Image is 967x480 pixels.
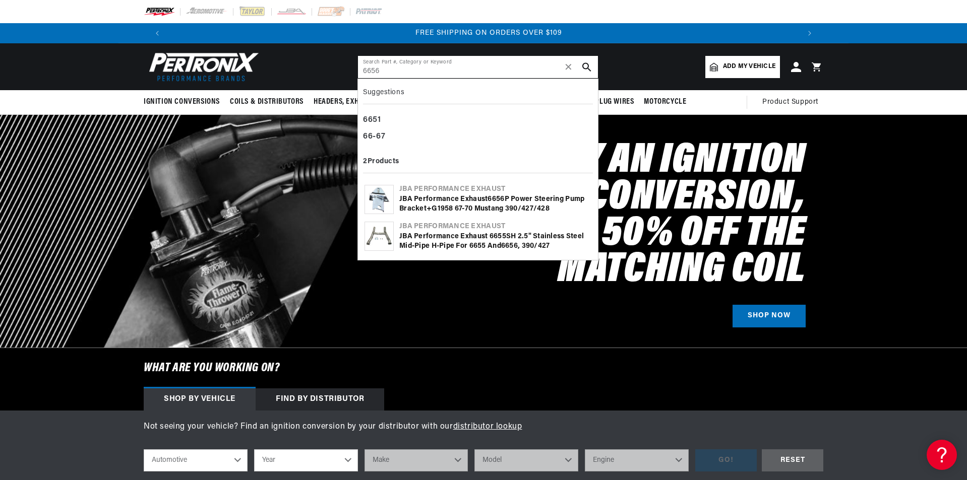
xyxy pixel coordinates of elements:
div: Find by Distributor [256,388,384,410]
span: Spark Plug Wires [573,97,634,107]
div: Shop by vehicle [144,388,256,410]
summary: Ignition Conversions [144,90,225,114]
button: search button [576,56,598,78]
button: Translation missing: en.sections.announcements.previous_announcement [147,23,167,43]
img: JBA Performance Exhaust 6655SH 2.5" Stainless Steel Mid-Pipe H-Pipe for 6655 and 6656, 390/427 [365,222,393,250]
b: 6656 [488,195,504,203]
div: JBA Performance Exhaust P Power Steering Pump Bracket+G1958 67-70 Mustang 390/427/428 [399,194,591,214]
div: 6651 [363,112,593,129]
select: Year [254,449,358,471]
summary: Coils & Distributors [225,90,309,114]
p: Not seeing your vehicle? Find an ignition conversion by your distributor with our [144,421,823,434]
span: Product Support [762,97,818,108]
h2: Buy an Ignition Conversion, Get 50% off the Matching Coil [375,143,806,289]
span: Motorcycle [644,97,686,107]
summary: Headers, Exhausts & Components [309,90,437,114]
summary: Motorcycle [639,90,691,114]
b: 2 Products [363,158,399,165]
img: JBA Performance Exhaust 6656P Power Steering Pump Bracket+G1958 67-70 Mustang 390/427/428 [365,185,393,214]
select: Make [365,449,468,471]
slideshow-component: Translation missing: en.sections.announcements.announcement_bar [118,23,849,43]
a: SHOP NOW [733,305,806,327]
span: FREE SHIPPING ON ORDERS OVER $109 [415,29,562,37]
div: 3 of 3 [172,28,805,39]
img: Pertronix [144,49,260,84]
div: JBA Performance Exhaust 6655SH 2.5" Stainless Steel Mid-Pipe H-Pipe for 6655 and , 390/427 [399,232,591,251]
select: Ride Type [144,449,248,471]
span: Add my vehicle [723,62,775,72]
h6: What are you working on? [118,348,849,388]
summary: Product Support [762,90,823,114]
div: 66-67 [363,128,593,146]
div: Suggestions [363,84,593,104]
div: RESET [762,449,823,472]
span: Headers, Exhausts & Components [314,97,432,107]
div: JBA Performance Exhaust [399,184,591,194]
span: Ignition Conversions [144,97,220,107]
b: 6656 [501,242,518,250]
select: Model [474,449,578,471]
div: Announcement [172,28,805,39]
span: Coils & Distributors [230,97,304,107]
summary: Spark Plug Wires [568,90,639,114]
div: JBA Performance Exhaust [399,222,591,232]
a: distributor lookup [453,423,522,431]
a: Add my vehicle [705,56,780,78]
select: Engine [585,449,689,471]
input: Search Part #, Category or Keyword [358,56,598,78]
button: Translation missing: en.sections.announcements.next_announcement [800,23,820,43]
